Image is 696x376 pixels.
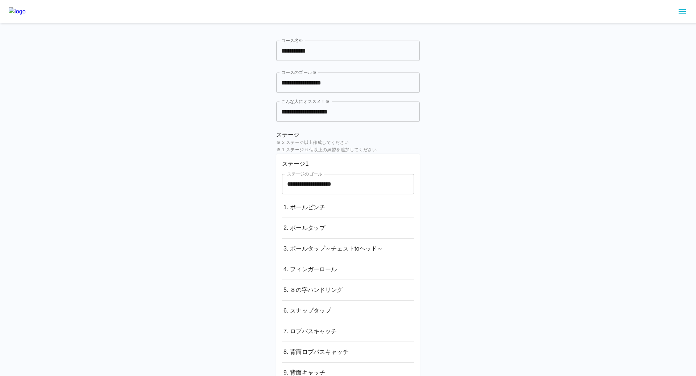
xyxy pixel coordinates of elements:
span: ※ 1 ステージ 6 個以上の練習を追加してください [276,146,420,154]
p: 4. フィンガーロール [283,265,337,274]
label: コース名※ [281,37,303,44]
label: こんな人にオススメ！※ [281,98,330,104]
p: ステージ [276,131,420,139]
button: sidemenu [676,5,688,18]
p: 8. 背面ロブパスキャッチ [283,348,349,356]
img: logo [9,7,26,16]
p: 2. ボールタップ [283,224,325,232]
span: ※ 2 ステージ以上作成してください [276,139,420,146]
p: ステージ 1 [282,160,309,168]
p: 7. ロブパスキャッチ [283,327,337,336]
p: 6. スナップタップ [283,306,331,315]
label: ステージのゴール [287,171,322,177]
p: 3. ボールタップ～チェストtoヘッド～ [283,244,383,253]
p: 5. ８の字ハンドリング [283,286,343,294]
label: コースのゴール※ [281,69,316,75]
p: 1. ボールピンチ [283,203,325,212]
